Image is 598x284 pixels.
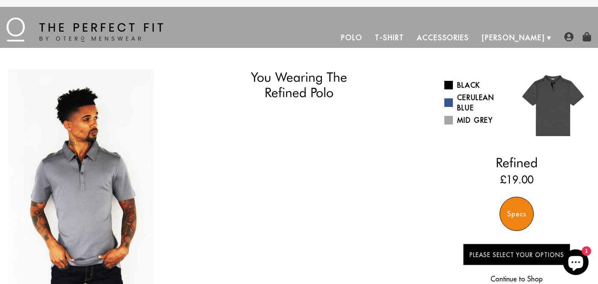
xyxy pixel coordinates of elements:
a: [PERSON_NAME] [476,27,551,48]
button: Please Select Your Options [463,244,570,265]
img: shopping-bag-icon.png [582,32,592,41]
a: Mid Grey [444,115,511,125]
span: Please Select Your Options [470,251,564,259]
a: Cerulean Blue [444,92,511,113]
a: Accessories [411,27,476,48]
inbox-online-store-chat: Shopify online store chat [560,249,591,277]
img: user-account-icon.png [564,32,574,41]
h2: Refined [444,155,589,170]
ins: £19.00 [500,172,533,187]
img: The Perfect Fit - by Otero Menswear - Logo [6,18,163,41]
h1: You Wearing The Refined Polo [203,69,395,101]
div: Specs [500,197,534,231]
img: 021.jpg [517,69,589,142]
a: T-Shirt [369,27,410,48]
a: Black [444,80,511,90]
a: Polo [335,27,369,48]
